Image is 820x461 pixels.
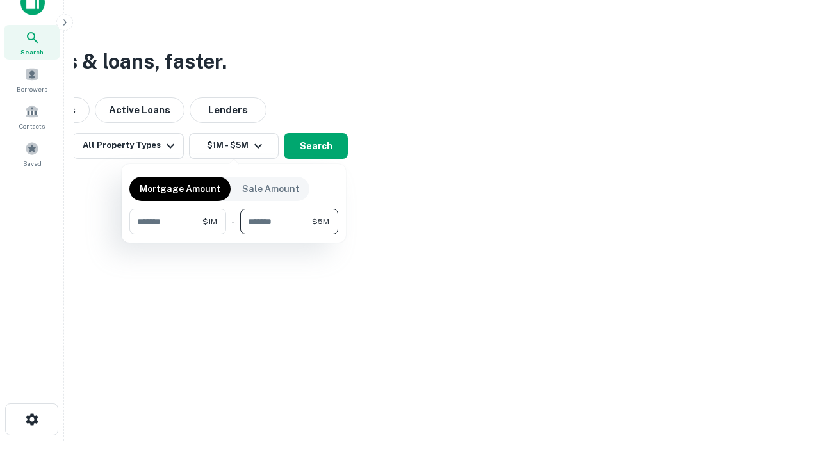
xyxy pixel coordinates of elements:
[312,216,329,227] span: $5M
[140,182,220,196] p: Mortgage Amount
[756,359,820,420] iframe: Chat Widget
[242,182,299,196] p: Sale Amount
[202,216,217,227] span: $1M
[231,209,235,234] div: -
